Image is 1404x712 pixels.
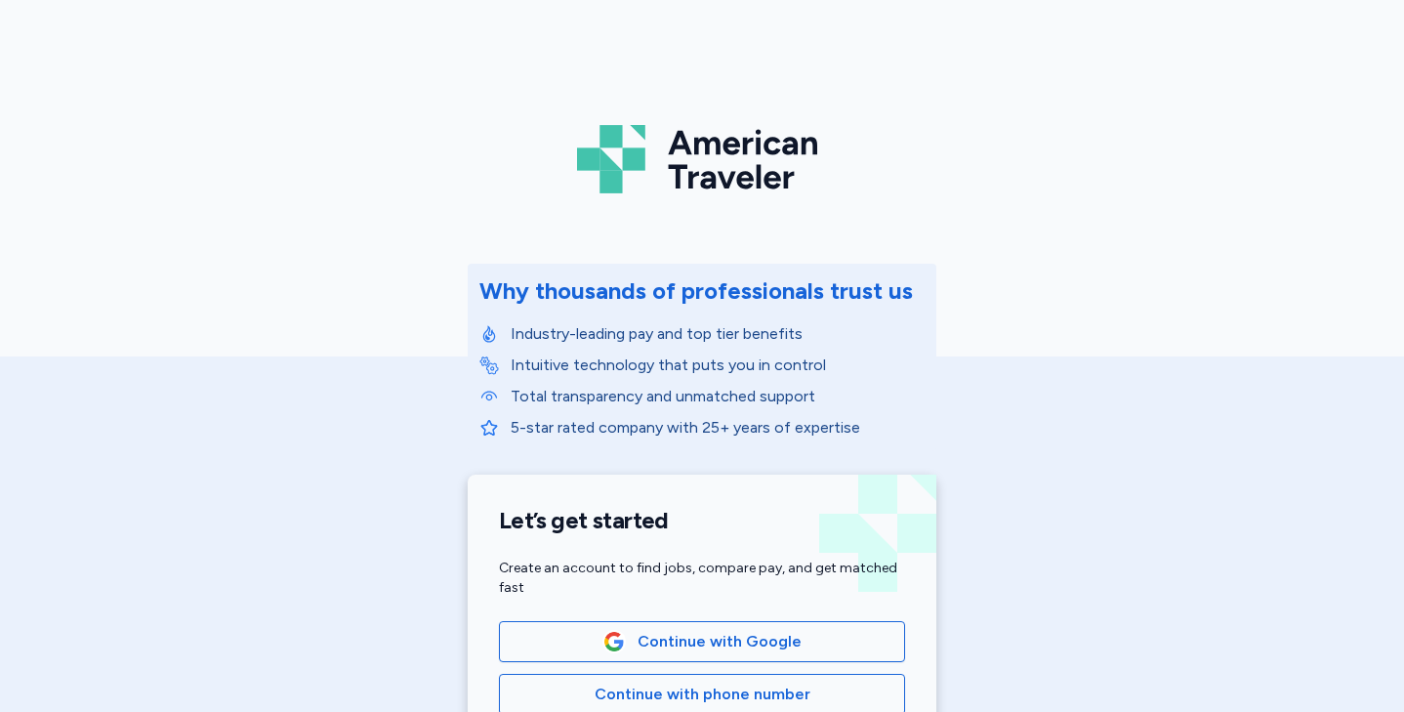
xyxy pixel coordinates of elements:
span: Continue with Google [638,630,802,653]
img: Logo [577,117,827,201]
p: Intuitive technology that puts you in control [511,354,925,377]
img: Google Logo [603,631,625,652]
p: Industry-leading pay and top tier benefits [511,322,925,346]
p: 5-star rated company with 25+ years of expertise [511,416,925,440]
button: Google LogoContinue with Google [499,621,905,662]
div: Why thousands of professionals trust us [479,275,913,307]
span: Continue with phone number [595,683,810,706]
div: Create an account to find jobs, compare pay, and get matched fast [499,559,905,598]
h1: Let’s get started [499,506,905,535]
p: Total transparency and unmatched support [511,385,925,408]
